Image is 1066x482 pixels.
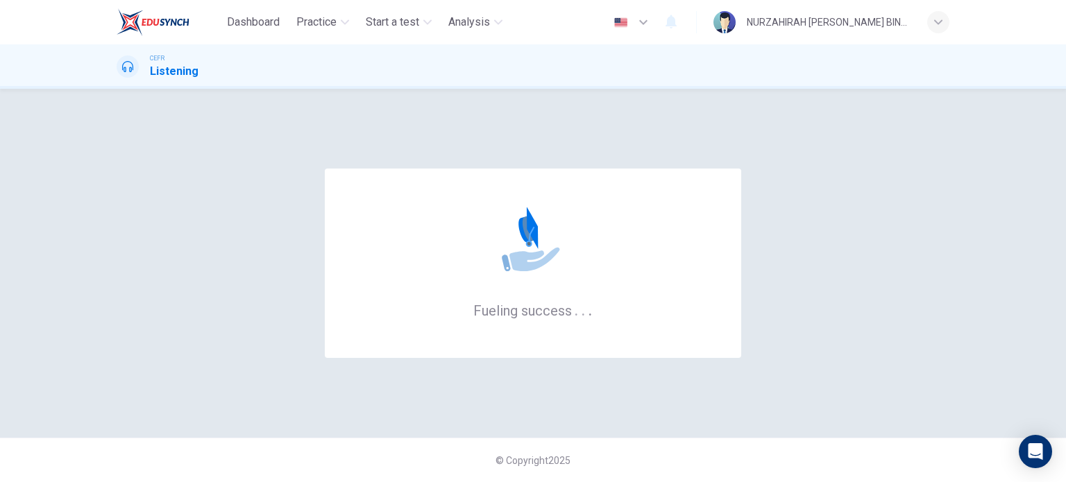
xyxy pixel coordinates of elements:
span: Dashboard [227,14,280,31]
h6: . [581,298,586,320]
span: Start a test [366,14,419,31]
button: Practice [291,10,355,35]
h6: Fueling success [473,301,593,319]
img: Profile picture [713,11,736,33]
img: en [612,17,629,28]
span: Practice [296,14,337,31]
h6: . [588,298,593,320]
button: Dashboard [221,10,285,35]
img: EduSynch logo [117,8,189,36]
button: Analysis [443,10,508,35]
span: Analysis [448,14,490,31]
div: Open Intercom Messenger [1019,435,1052,468]
h1: Listening [150,63,198,80]
span: CEFR [150,53,164,63]
h6: . [574,298,579,320]
span: © Copyright 2025 [496,455,570,466]
a: EduSynch logo [117,8,221,36]
button: Start a test [360,10,437,35]
div: NURZAHIRAH [PERSON_NAME] BINTI [PERSON_NAME] [747,14,911,31]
